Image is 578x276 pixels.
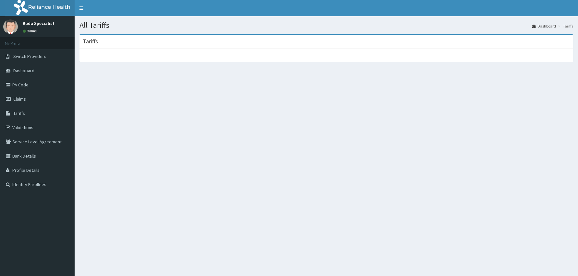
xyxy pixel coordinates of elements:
[13,110,25,116] span: Tariffs
[3,19,18,34] img: User Image
[23,29,38,33] a: Online
[79,21,573,29] h1: All Tariffs
[13,96,26,102] span: Claims
[13,53,46,59] span: Switch Providers
[83,39,98,44] h3: Tariffs
[557,23,573,29] li: Tariffs
[532,23,556,29] a: Dashboard
[23,21,54,26] p: Budo Specialist
[13,68,34,73] span: Dashboard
